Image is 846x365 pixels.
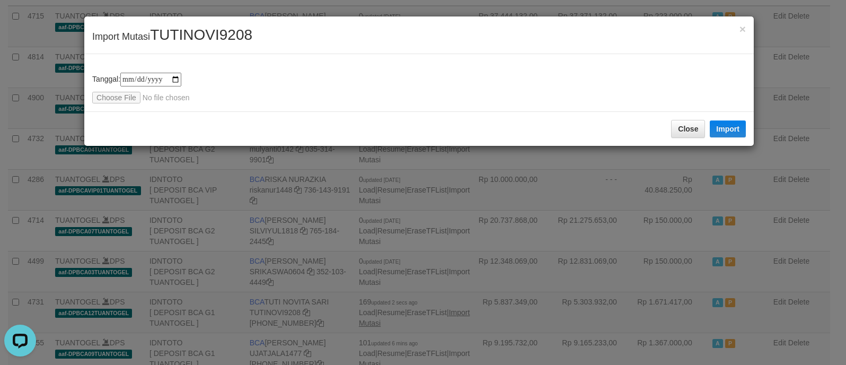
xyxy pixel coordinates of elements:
[92,31,252,42] span: Import Mutasi
[710,120,746,137] button: Import
[671,120,705,138] button: Close
[150,27,252,43] span: TUTINOVI9208
[4,4,36,36] button: Open LiveChat chat widget
[739,23,746,34] button: Close
[92,73,746,103] div: Tanggal:
[739,23,746,35] span: ×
